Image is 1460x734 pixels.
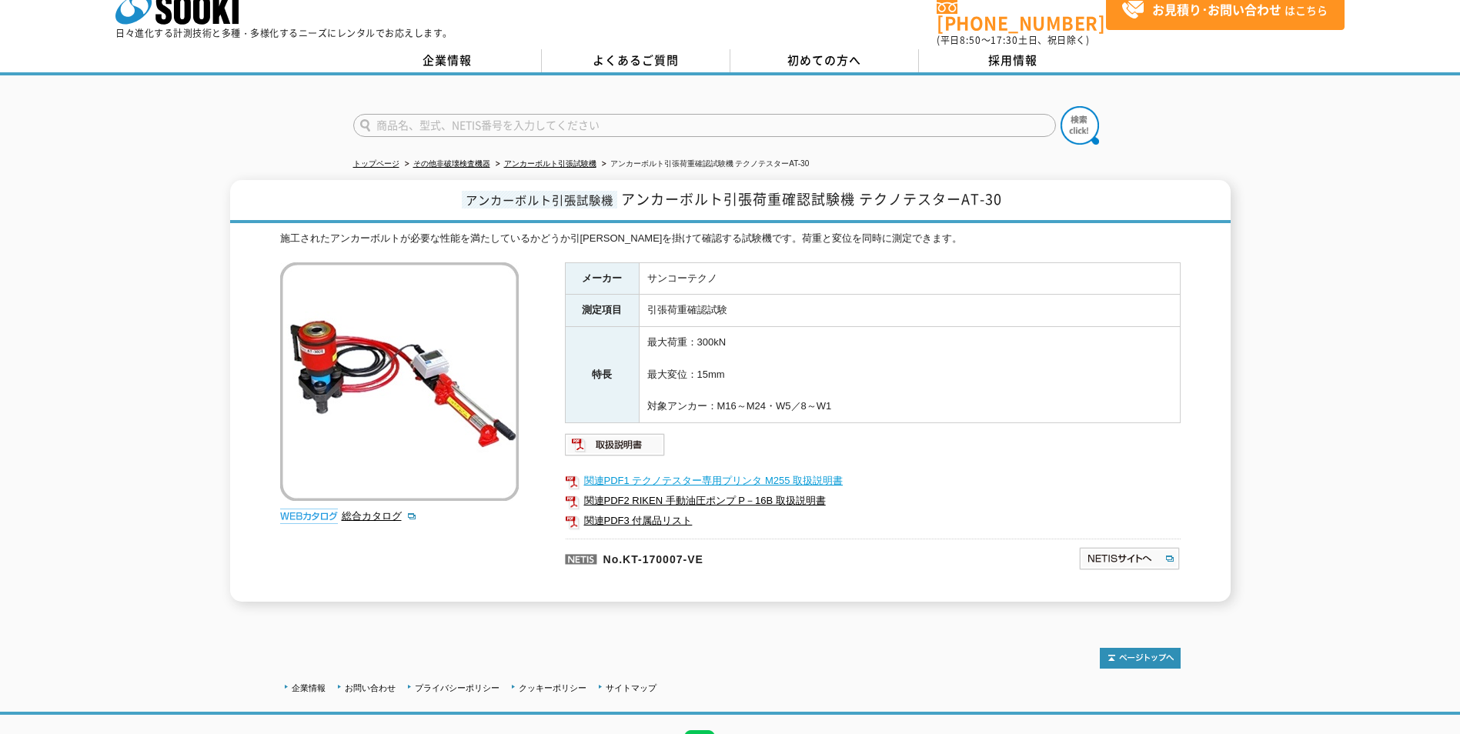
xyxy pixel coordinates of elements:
[991,33,1018,47] span: 17:30
[413,159,490,168] a: その他非破壊検査機器
[353,49,542,72] a: 企業情報
[353,159,399,168] a: トップページ
[292,683,326,692] a: 企業情報
[565,442,666,454] a: 取扱説明書
[639,295,1180,327] td: 引張荷重確認試験
[353,114,1056,137] input: 商品名、型式、NETIS番号を入力してください
[565,471,1181,491] a: 関連PDF1 テクノテスター専用プリンタ M255 取扱説明書
[639,262,1180,295] td: サンコーテクノ
[621,189,1002,209] span: アンカーボルト引張荷重確認試験機 テクノテスターAT-30
[639,327,1180,423] td: 最大荷重：300kN 最大変位：15mm 対象アンカー：M16～M24・W5／8～W1
[565,432,666,457] img: 取扱説明書
[1061,106,1099,145] img: btn_search.png
[504,159,596,168] a: アンカーボルト引張試験機
[462,191,617,209] span: アンカーボルト引張試験機
[599,156,810,172] li: アンカーボルト引張荷重確認試験機 テクノテスターAT-30
[342,510,417,522] a: 総合カタログ
[565,262,639,295] th: メーカー
[919,49,1108,72] a: 採用情報
[415,683,499,692] a: プライバシーポリシー
[730,49,919,72] a: 初めての方へ
[787,52,861,68] span: 初めての方へ
[280,231,1181,247] div: 施工されたアンカーボルトが必要な性能を満たしているかどうか引[PERSON_NAME]を掛けて確認する試験機です。荷重と変位を同時に測定できます。
[565,539,930,576] p: No.KT-170007-VE
[1100,648,1181,669] img: トップページへ
[937,33,1089,47] span: (平日 ～ 土日、祝日除く)
[960,33,981,47] span: 8:50
[519,683,586,692] a: クッキーポリシー
[606,683,656,692] a: サイトマップ
[565,295,639,327] th: 測定項目
[1078,546,1181,571] img: NETISサイトへ
[542,49,730,72] a: よくあるご質問
[280,262,519,501] img: アンカーボルト引張荷重確認試験機 テクノテスターAT-30
[565,491,1181,511] a: 関連PDF2 RIKEN 手動油圧ポンプ P－16B 取扱説明書
[280,509,338,524] img: webカタログ
[565,511,1181,531] a: 関連PDF3 付属品リスト
[345,683,396,692] a: お問い合わせ
[115,28,453,38] p: 日々進化する計測技術と多種・多様化するニーズにレンタルでお応えします。
[565,327,639,423] th: 特長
